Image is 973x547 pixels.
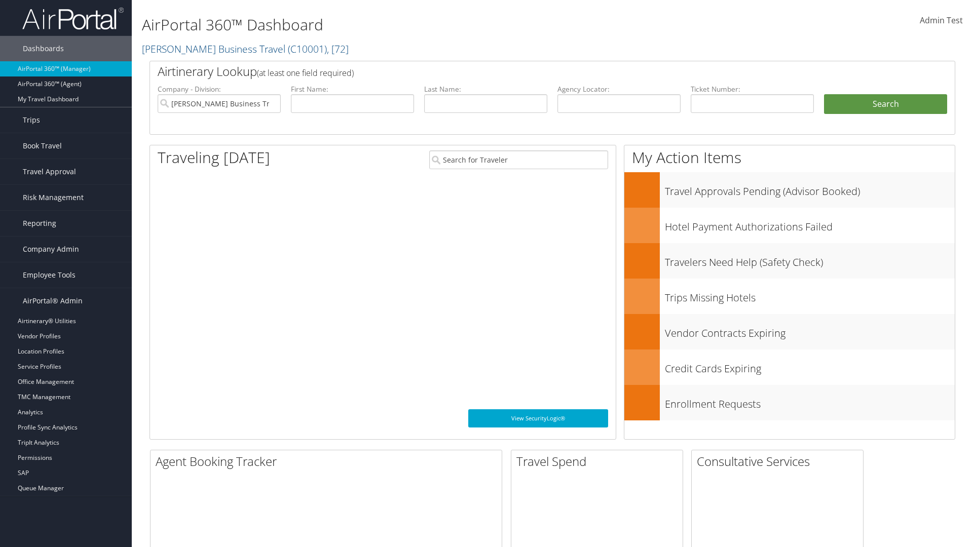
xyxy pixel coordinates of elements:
[156,453,502,470] h2: Agent Booking Tracker
[288,42,327,56] span: ( C10001 )
[665,215,955,234] h3: Hotel Payment Authorizations Failed
[158,84,281,94] label: Company - Division:
[23,36,64,61] span: Dashboards
[142,42,349,56] a: [PERSON_NAME] Business Travel
[516,453,683,470] h2: Travel Spend
[824,94,947,114] button: Search
[624,172,955,208] a: Travel Approvals Pending (Advisor Booked)
[23,185,84,210] span: Risk Management
[920,5,963,36] a: Admin Test
[665,357,955,376] h3: Credit Cards Expiring
[624,279,955,314] a: Trips Missing Hotels
[624,349,955,385] a: Credit Cards Expiring
[624,243,955,279] a: Travelers Need Help (Safety Check)
[23,107,40,133] span: Trips
[257,67,354,79] span: (at least one field required)
[624,314,955,349] a: Vendor Contracts Expiring
[23,159,76,184] span: Travel Approval
[697,453,863,470] h2: Consultative Services
[665,392,955,411] h3: Enrollment Requests
[624,147,955,168] h1: My Action Items
[23,133,62,159] span: Book Travel
[23,237,79,262] span: Company Admin
[691,84,814,94] label: Ticket Number:
[158,147,270,168] h1: Traveling [DATE]
[142,14,689,35] h1: AirPortal 360™ Dashboard
[665,286,955,305] h3: Trips Missing Hotels
[23,288,83,314] span: AirPortal® Admin
[624,385,955,420] a: Enrollment Requests
[327,42,349,56] span: , [ 72 ]
[158,63,880,80] h2: Airtinerary Lookup
[665,321,955,340] h3: Vendor Contracts Expiring
[665,250,955,269] h3: Travelers Need Help (Safety Check)
[624,208,955,243] a: Hotel Payment Authorizations Failed
[920,15,963,26] span: Admin Test
[23,262,76,288] span: Employee Tools
[424,84,547,94] label: Last Name:
[22,7,124,30] img: airportal-logo.png
[291,84,414,94] label: First Name:
[468,409,608,427] a: View SecurityLogic®
[557,84,681,94] label: Agency Locator:
[23,211,56,236] span: Reporting
[429,150,608,169] input: Search for Traveler
[665,179,955,199] h3: Travel Approvals Pending (Advisor Booked)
